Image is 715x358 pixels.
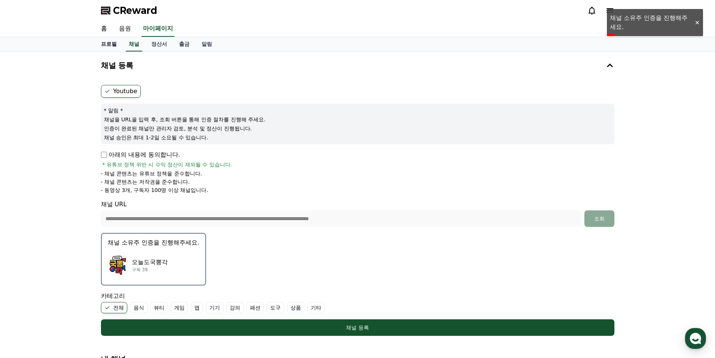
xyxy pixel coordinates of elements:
a: 홈 [2,238,50,257]
a: 출금 [173,37,196,51]
span: 대화 [69,250,78,256]
p: 오늘도국뽕각 [132,258,168,267]
span: CReward [113,5,157,17]
a: 홈 [95,21,113,37]
button: 채널 소유주 인증을 진행해주세요. 오늘도국뽕각 오늘도국뽕각 구독 39 [101,233,206,285]
label: 도구 [267,302,284,313]
a: 설정 [97,238,144,257]
label: 강의 [226,302,244,313]
label: 패션 [247,302,264,313]
p: - 채널 콘텐츠는 저작권을 준수합니다. [101,178,190,186]
label: 앱 [191,302,203,313]
p: - 채널 콘텐츠는 유튜브 정책을 준수합니다. [101,170,202,177]
a: 마이페이지 [141,21,175,37]
a: CReward [101,5,157,17]
label: 음식 [130,302,148,313]
a: 정산서 [145,37,173,51]
label: 상품 [287,302,304,313]
p: 채널 승인은 최대 1-2일 소요될 수 있습니다. [104,134,611,141]
a: 프로필 [95,37,123,51]
label: 뷰티 [151,302,168,313]
div: 카테고리 [101,292,614,313]
p: 채널을 URL을 입력 후, 조회 버튼을 통해 인증 절차를 진행해 주세요. [104,116,611,123]
label: 전체 [101,302,127,313]
span: 설정 [116,249,125,255]
img: 오늘도국뽕각 [108,255,129,276]
a: 음원 [113,21,137,37]
label: 기타 [307,302,325,313]
p: - 동영상 3개, 구독자 100명 이상 채널입니다. [101,186,208,194]
button: 채널 등록 [101,319,614,336]
label: Youtube [101,85,141,98]
p: 구독 39 [132,267,168,273]
p: 인증이 완료된 채널만 관리자 검토, 분석 및 정산이 진행됩니다. [104,125,611,132]
p: 아래의 내용에 동의합니다. [101,150,180,159]
div: 채널 URL [101,200,614,227]
label: 게임 [171,302,188,313]
button: 채널 등록 [98,55,617,76]
div: 조회 [587,215,611,222]
label: 기기 [206,302,223,313]
p: 채널 소유주 인증을 진행해주세요. [108,238,199,247]
div: 채널 등록 [116,324,599,331]
span: 홈 [24,249,28,255]
a: 채널 [126,37,142,51]
a: 알림 [196,37,218,51]
span: * 유튜브 정책 위반 시 수익 정산이 제외될 수 있습니다. [102,161,232,168]
h4: 채널 등록 [101,61,134,69]
a: 대화 [50,238,97,257]
button: 조회 [584,210,614,227]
